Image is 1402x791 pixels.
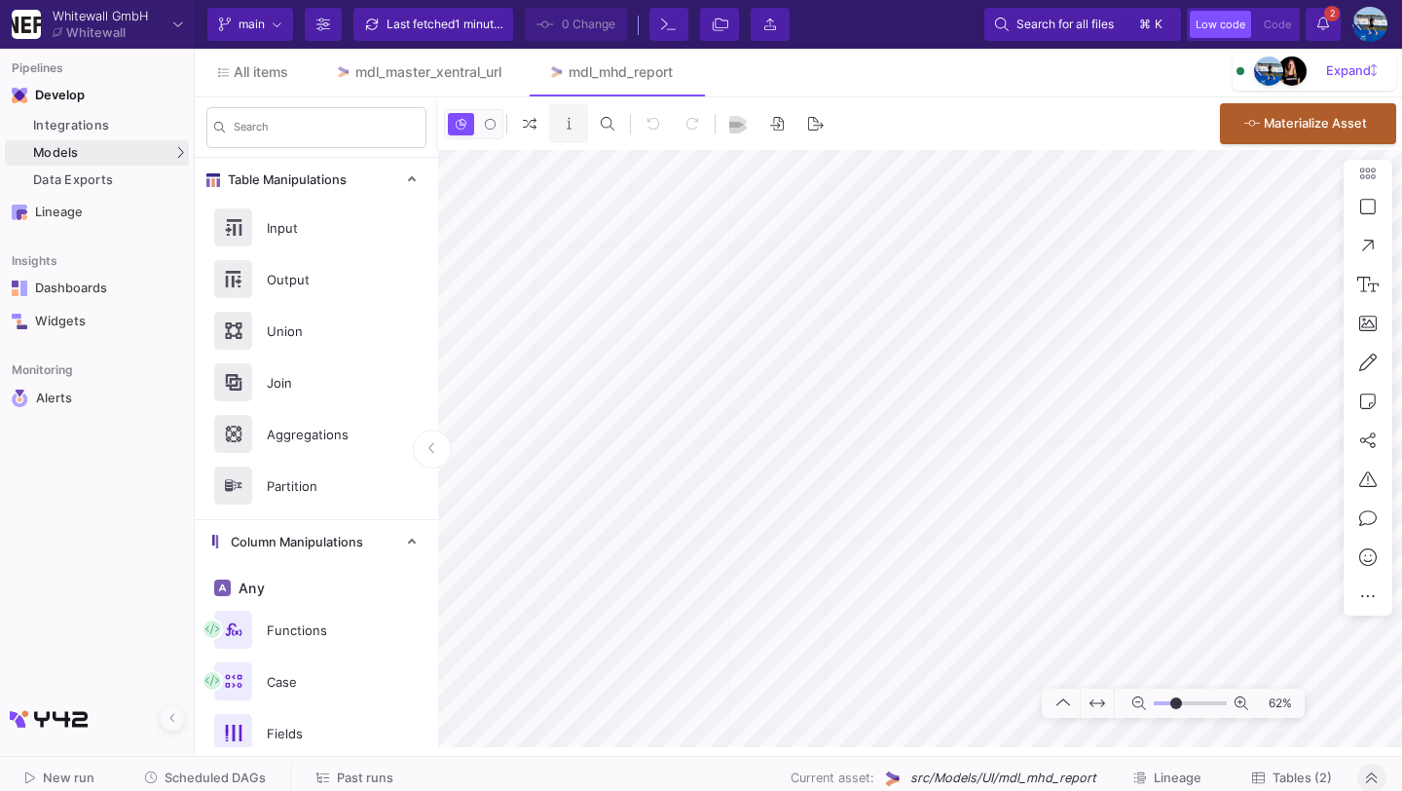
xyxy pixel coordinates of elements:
[355,64,501,80] div: mdl_master_xentral_url
[195,408,438,460] button: Aggregations
[255,719,389,748] div: Fields
[234,64,288,80] span: All items
[195,604,438,656] button: Functions
[5,197,189,228] a: Navigation iconLineage
[1324,6,1340,21] span: 2
[195,305,438,357] button: Union
[235,581,265,596] span: Any
[353,8,513,41] button: Last fetched1 minute ago
[33,172,184,188] div: Data Exports
[1264,18,1291,31] span: Code
[910,769,1096,787] span: src/Models/UI/mdl_mhd_report
[1190,11,1251,38] button: Low code
[569,64,673,80] div: mdl_mhd_report
[195,460,438,511] button: Partition
[207,8,293,41] button: main
[33,118,184,133] div: Integrations
[195,158,438,202] mat-expansion-panel-header: Table Manipulations
[195,520,438,564] mat-expansion-panel-header: Column Manipulations
[195,357,438,408] button: Join
[255,317,389,346] div: Union
[12,314,27,329] img: Navigation icon
[5,168,189,193] a: Data Exports
[195,656,438,707] button: Case
[791,769,874,787] span: Current asset:
[1273,771,1332,785] span: Tables (2)
[33,145,79,161] span: Models
[255,213,389,243] div: Input
[53,10,148,22] div: Whitewall GmbH
[35,281,162,296] div: Dashboards
[234,124,419,137] input: Search
[165,771,266,785] span: Scheduled DAGs
[5,80,189,111] mat-expansion-panel-header: Navigation iconDevelop
[12,88,27,103] img: Navigation icon
[12,281,27,296] img: Navigation icon
[1352,7,1387,42] img: AEdFTp4_RXFoBzJxSaYPMZp7Iyigz82078j9C0hFtL5t=s96-c
[1258,11,1297,38] button: Code
[35,205,162,220] div: Lineage
[255,420,389,449] div: Aggregations
[335,64,351,81] img: Tab icon
[1264,116,1367,131] span: Materialize Asset
[12,10,41,39] img: YZ4Yr8zUCx6JYM5gIgaTIQYeTXdcwQjnYC8iZtTV.png
[195,202,438,253] button: Input
[255,368,389,397] div: Join
[5,382,189,415] a: Navigation iconAlerts
[35,88,64,103] div: Develop
[1154,771,1201,785] span: Lineage
[1133,13,1170,36] button: ⌘k
[255,667,389,697] div: Case
[984,8,1181,41] button: Search for all files⌘k
[43,771,94,785] span: New run
[255,471,389,501] div: Partition
[195,707,438,759] button: Fields
[255,265,389,294] div: Output
[1016,10,1114,39] span: Search for all files
[195,202,438,519] div: Table Manipulations
[239,10,265,39] span: main
[1256,687,1300,721] span: 62%
[1196,18,1245,31] span: Low code
[5,113,189,138] a: Integrations
[5,306,189,337] a: Navigation iconWidgets
[195,253,438,305] button: Output
[337,771,393,785] span: Past runs
[1155,13,1162,36] span: k
[882,769,903,789] img: UI Model
[35,314,162,329] div: Widgets
[255,616,389,645] div: Functions
[220,172,347,188] span: Table Manipulations
[1139,13,1151,36] span: ⌘
[66,26,126,39] div: Whitewall
[548,64,565,81] img: Tab icon
[1306,8,1341,41] button: 2
[455,17,524,31] span: 1 minute ago
[36,390,163,407] div: Alerts
[5,273,189,304] a: Navigation iconDashboards
[1220,103,1396,144] button: Materialize Asset
[12,390,28,407] img: Navigation icon
[223,535,363,550] span: Column Manipulations
[12,205,27,220] img: Navigation icon
[387,10,503,39] div: Last fetched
